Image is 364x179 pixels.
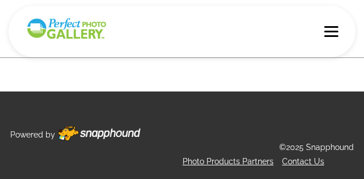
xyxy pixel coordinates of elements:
[279,140,354,155] p: ©2025 Snapphound
[183,157,274,166] a: Photo Products Partners
[10,128,55,142] p: Powered by
[282,157,324,166] a: Contact Us
[26,17,107,40] img: Snapphound Logo
[58,126,140,141] img: Footer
